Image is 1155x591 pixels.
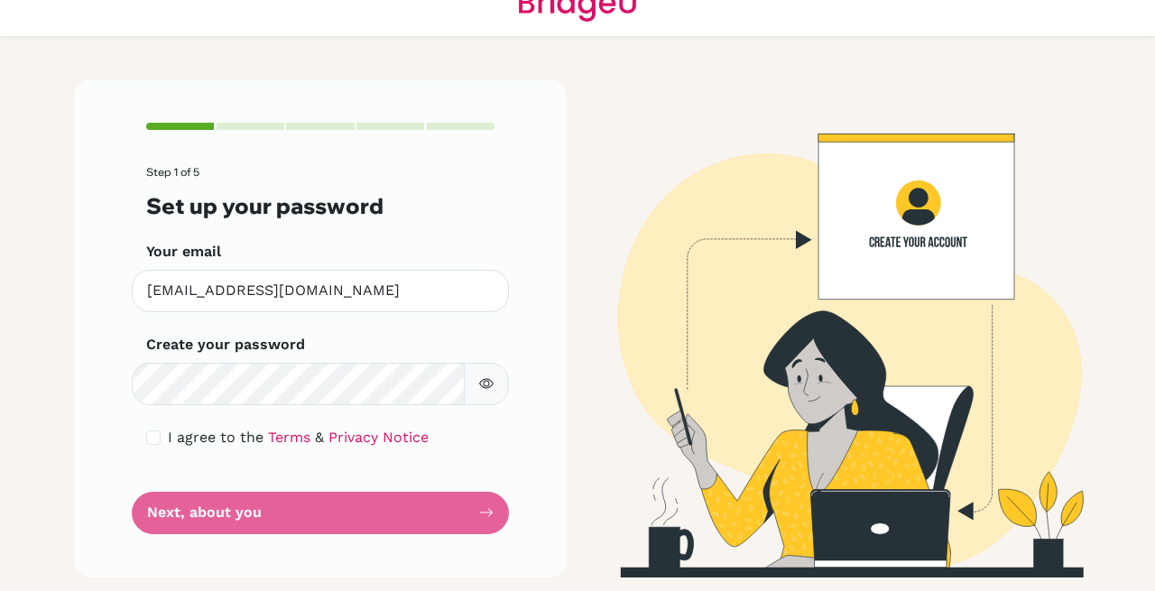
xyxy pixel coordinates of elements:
h3: Set up your password [146,193,494,219]
span: I agree to the [168,429,263,446]
a: Terms [268,429,310,446]
label: Create your password [146,334,305,356]
label: Your email [146,241,221,263]
span: Step 1 of 5 [146,165,199,179]
span: & [315,429,324,446]
a: Privacy Notice [328,429,429,446]
input: Insert your email* [132,270,509,312]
